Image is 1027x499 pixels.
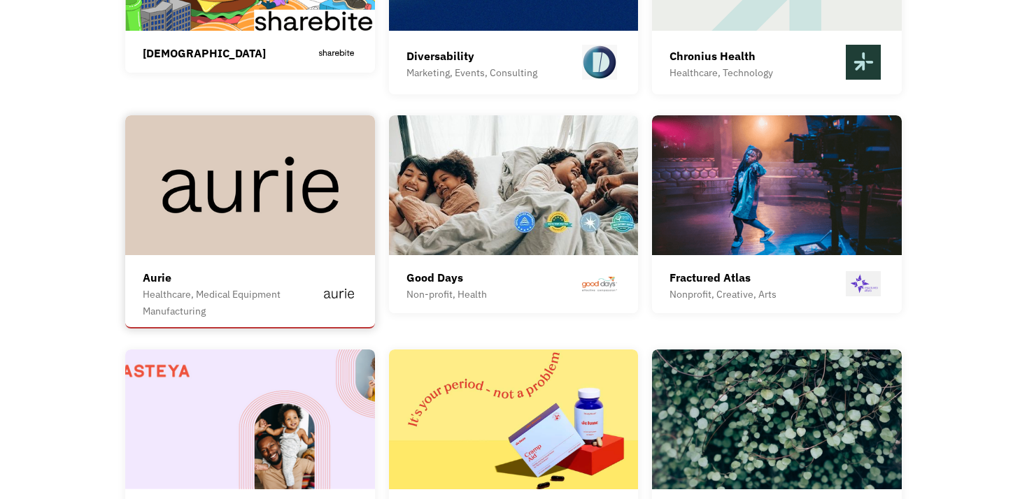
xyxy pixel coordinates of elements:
[389,115,639,313] a: Good DaysNon-profit, Health
[406,286,487,303] div: Non-profit, Health
[670,286,777,303] div: Nonprofit, Creative, Arts
[670,48,773,64] div: Chronius Health
[143,269,320,286] div: Aurie
[652,115,902,313] a: Fractured AtlasNonprofit, Creative, Arts
[406,269,487,286] div: Good Days
[406,48,537,64] div: Diversability
[125,115,375,328] a: AurieHealthcare, Medical Equipment Manufacturing
[670,64,773,81] div: Healthcare, Technology
[670,269,777,286] div: Fractured Atlas
[406,64,537,81] div: Marketing, Events, Consulting
[143,45,266,62] div: [DEMOGRAPHIC_DATA]
[143,286,320,319] div: Healthcare, Medical Equipment Manufacturing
